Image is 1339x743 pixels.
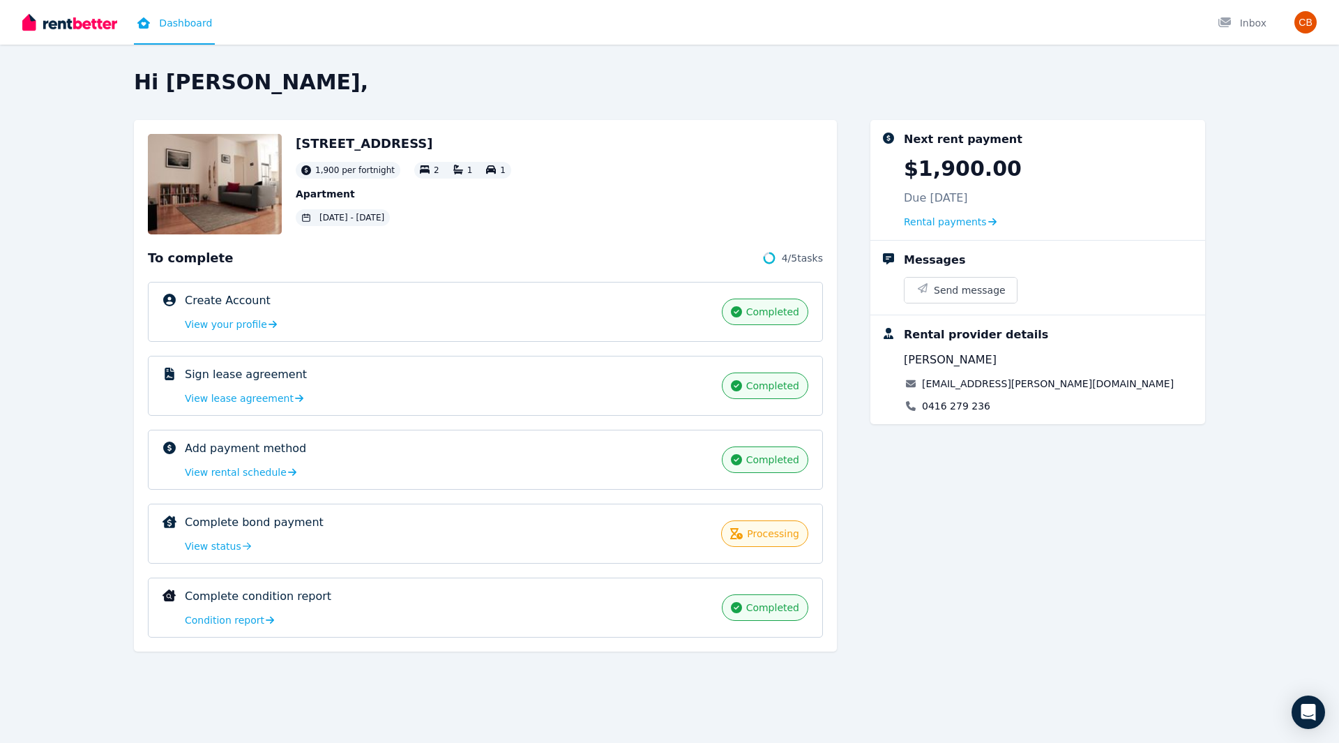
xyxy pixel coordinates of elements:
img: tab_domain_overview_orange.svg [38,81,49,92]
a: Condition report [185,613,274,627]
p: Complete condition report [185,588,331,605]
span: View rental schedule [185,465,287,479]
h2: [STREET_ADDRESS] [296,134,511,153]
a: [EMAIL_ADDRESS][PERSON_NAME][DOMAIN_NAME] [922,377,1174,391]
img: tab_keywords_by_traffic_grey.svg [139,81,150,92]
div: Domain: [DOMAIN_NAME] [36,36,153,47]
div: Domain Overview [53,82,125,91]
span: 1 [500,165,506,175]
span: [DATE] - [DATE] [319,212,384,223]
div: Keywords by Traffic [154,82,235,91]
span: processing [747,527,799,541]
div: Inbox [1218,16,1266,30]
span: completed [746,379,799,393]
span: To complete [148,248,233,268]
div: Next rent payment [904,131,1022,148]
span: 1,900 per fortnight [315,165,395,176]
span: View your profile [185,317,267,331]
img: Complete bond payment [162,516,176,528]
p: Sign lease agreement [185,366,307,383]
img: website_grey.svg [22,36,33,47]
span: 4 / 5 tasks [782,251,823,265]
div: Messages [904,252,965,269]
a: View lease agreement [185,391,303,405]
a: Rental payments [904,215,997,229]
span: 2 [434,165,439,175]
img: Complete condition report [162,590,176,601]
span: 1 [467,165,473,175]
h2: Hi [PERSON_NAME], [134,70,1205,95]
a: View your profile [185,317,277,331]
p: Apartment [296,187,511,201]
a: 0416 279 236 [922,399,990,413]
img: RentBetter [22,12,117,33]
p: Add payment method [185,440,306,457]
span: View lease agreement [185,391,294,405]
span: Send message [934,283,1006,297]
button: Send message [905,278,1017,303]
div: v 4.0.25 [39,22,68,33]
span: Condition report [185,613,264,627]
span: completed [746,601,799,615]
span: completed [746,305,799,319]
p: Complete bond payment [185,514,324,531]
a: View rental schedule [185,465,296,479]
img: logo_orange.svg [22,22,33,33]
div: Rental provider details [904,327,1048,343]
p: Due [DATE] [904,190,968,207]
div: Open Intercom Messenger [1292,696,1325,729]
img: Charles Boyle [1294,11,1317,33]
p: $1,900.00 [904,156,1022,181]
span: View status [185,539,241,553]
span: completed [746,453,799,467]
span: [PERSON_NAME] [904,352,997,368]
p: Create Account [185,292,271,309]
img: Property Url [148,134,282,234]
span: Rental payments [904,215,987,229]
